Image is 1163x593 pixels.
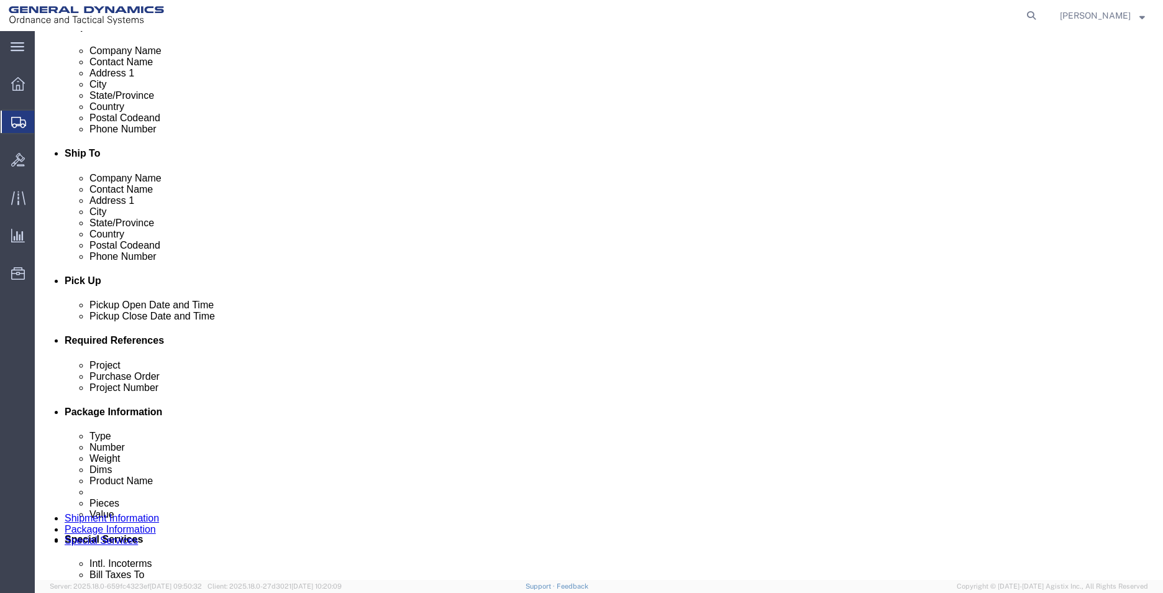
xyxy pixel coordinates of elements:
[957,581,1148,592] span: Copyright © [DATE]-[DATE] Agistix Inc., All Rights Reserved
[291,582,342,590] span: [DATE] 10:20:09
[526,582,557,590] a: Support
[50,582,202,590] span: Server: 2025.18.0-659fc4323ef
[35,31,1163,580] iframe: FS Legacy Container
[557,582,588,590] a: Feedback
[1059,8,1146,23] button: [PERSON_NAME]
[1060,9,1131,22] span: LaShirl Montgomery
[9,6,164,25] img: logo
[208,582,342,590] span: Client: 2025.18.0-27d3021
[150,582,202,590] span: [DATE] 09:50:32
